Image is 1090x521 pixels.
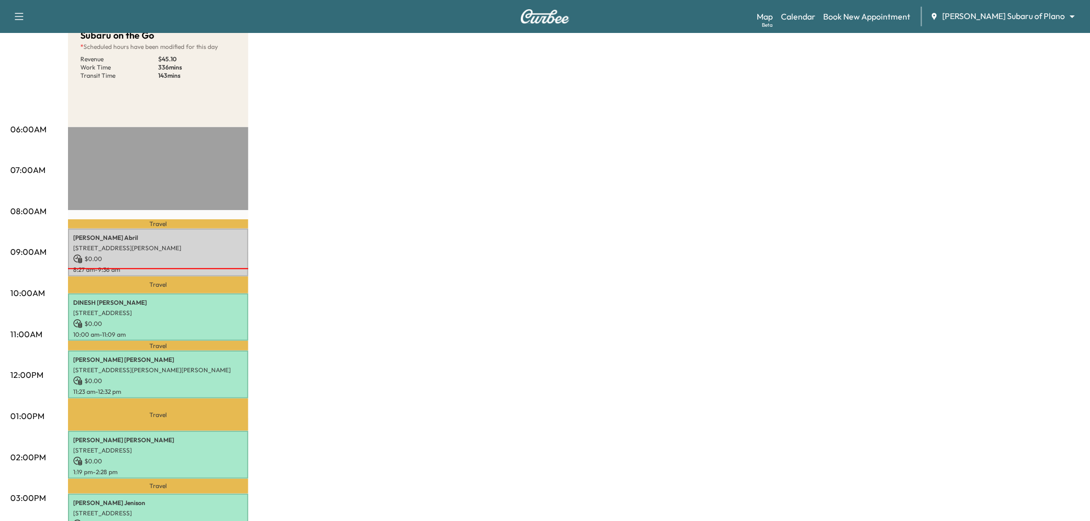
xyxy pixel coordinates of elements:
p: 1:19 pm - 2:28 pm [73,468,243,476]
p: [PERSON_NAME] [PERSON_NAME] [73,436,243,444]
p: $ 0.00 [73,254,243,264]
p: $ 0.00 [73,457,243,466]
p: [PERSON_NAME] [PERSON_NAME] [73,356,243,364]
p: [PERSON_NAME] Jenison [73,499,243,507]
p: Travel [68,341,248,351]
p: Travel [68,276,248,293]
p: Revenue [80,55,158,63]
p: 08:00AM [10,205,46,217]
p: 07:00AM [10,164,45,176]
h5: Subaru on the Go [80,28,154,43]
p: 12:00PM [10,369,43,381]
p: 143 mins [158,72,236,80]
p: 06:00AM [10,123,46,135]
img: Curbee Logo [520,9,570,24]
p: 11:23 am - 12:32 pm [73,388,243,396]
p: [STREET_ADDRESS][PERSON_NAME] [73,244,243,252]
a: Calendar [781,10,815,23]
p: 336 mins [158,63,236,72]
p: Travel [68,219,248,229]
p: Travel [68,479,248,493]
p: [STREET_ADDRESS] [73,509,243,517]
p: 01:00PM [10,410,44,422]
p: Transit Time [80,72,158,80]
p: $ 0.00 [73,376,243,386]
p: $ 0.00 [73,319,243,328]
a: Book New Appointment [824,10,911,23]
span: [PERSON_NAME] Subaru of Plano [943,10,1065,22]
p: [STREET_ADDRESS] [73,446,243,455]
a: MapBeta [757,10,773,23]
p: Work Time [80,63,158,72]
p: 8:27 am - 9:36 am [73,266,243,274]
p: 02:00PM [10,451,46,463]
p: Scheduled hours have been modified for this day [80,43,236,51]
p: [STREET_ADDRESS][PERSON_NAME][PERSON_NAME] [73,366,243,374]
p: 09:00AM [10,246,46,258]
p: [PERSON_NAME] Abril [73,234,243,242]
p: Travel [68,398,248,431]
p: 11:00AM [10,328,42,340]
p: $ 45.10 [158,55,236,63]
p: [STREET_ADDRESS] [73,309,243,317]
p: 03:00PM [10,492,46,504]
p: DINESH [PERSON_NAME] [73,299,243,307]
div: Beta [762,21,773,29]
p: 10:00 am - 11:09 am [73,331,243,339]
p: 10:00AM [10,287,45,299]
